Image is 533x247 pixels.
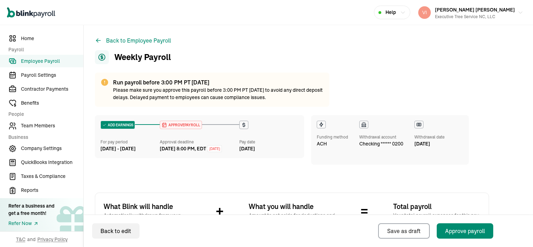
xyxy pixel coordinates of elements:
div: Approve payroll [445,227,485,235]
span: APPROVE PAYROLL [167,122,200,128]
nav: Global [7,2,55,23]
span: Amount to set aside for deductions and paper checks [249,212,336,226]
button: Approve payroll [437,223,493,239]
h1: Weekly Payroll [95,50,171,64]
button: [PERSON_NAME] [PERSON_NAME]Executive Tree Service NC, LLC [415,4,526,21]
div: Withdrawal account [359,134,403,140]
span: People [8,111,79,118]
div: Withdrawal date [414,134,445,140]
div: Executive Tree Service NC, LLC [435,14,515,20]
span: Automatically withdrawn from your bank on [DATE] [104,212,191,226]
span: Payroll Settings [21,72,83,79]
span: [DATE] [209,146,220,151]
button: Save as draft [378,223,430,239]
span: Benefits [21,99,83,107]
span: + [216,201,224,222]
div: ADD EARNINGS [101,121,135,129]
div: [DATE] 8:00 PM, EDT [160,145,206,152]
div: Funding method [317,134,348,140]
span: [PERSON_NAME] [PERSON_NAME] [435,7,515,13]
span: = [361,201,368,222]
span: Run payroll before 3:00 PM PT [DATE] [113,79,209,86]
span: What you will handle [249,201,336,212]
div: For pay period [100,139,160,145]
span: Company Settings [21,145,83,152]
button: Back to edit [92,223,140,239]
a: Refer Now [8,220,54,227]
div: [DATE] [239,145,299,152]
span: Business [8,134,79,141]
div: [DATE] - [DATE] [100,145,160,152]
span: Team Members [21,122,83,129]
span: T&C [16,236,25,243]
div: Approval deadline [160,139,236,145]
button: Help [374,6,410,19]
span: Reports [21,187,83,194]
span: What Blink will handle [104,201,191,212]
span: ACH [317,140,327,148]
div: [DATE] [414,140,445,148]
span: Your total payroll expenses for this pay period [393,212,480,226]
div: Pay date [239,139,299,145]
span: Total payroll [393,201,480,212]
iframe: Chat Widget [498,214,533,247]
span: Contractor Payments [21,85,83,93]
div: Save as draft [387,227,421,235]
span: Home [21,35,83,42]
p: Please make sure you approve this payroll before 3:00 PM PT [DATE] to avoid any direct deposit de... [113,87,324,101]
span: Payroll [8,46,79,53]
span: Taxes & Compliance [21,173,83,180]
div: Refer a business and get a free month! [8,202,54,217]
span: Privacy Policy [37,236,68,243]
span: Employee Payroll [21,58,83,65]
div: Back to edit [100,227,131,235]
span: Help [385,9,396,16]
button: Back to Employee Payroll [95,36,171,45]
span: QuickBooks Integration [21,159,83,166]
